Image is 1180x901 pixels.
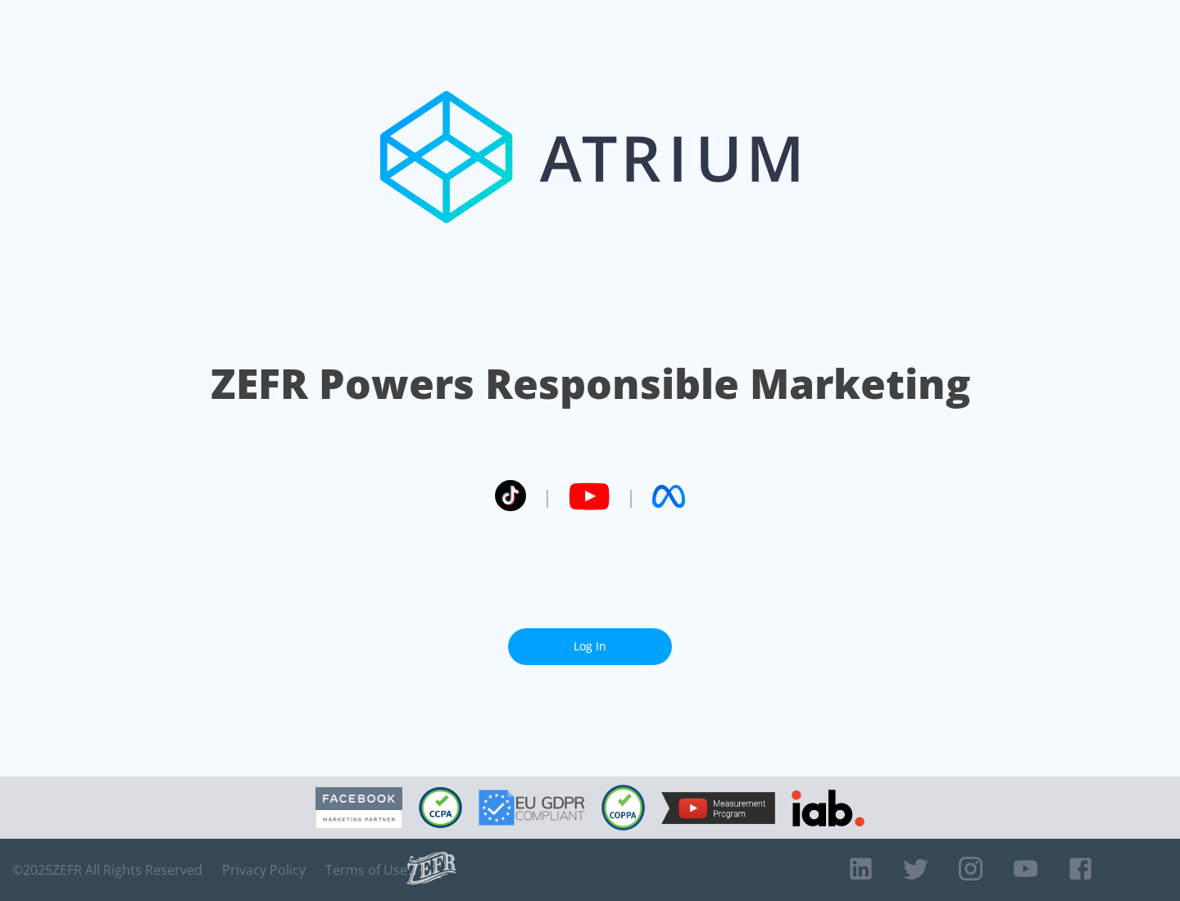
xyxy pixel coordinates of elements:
img: CCPA Compliant [419,787,462,828]
img: YouTube Measurement Program [661,792,775,824]
span: © 2025 ZEFR All Rights Reserved [12,862,202,878]
img: GDPR Compliant [479,790,585,826]
a: Log In [508,628,672,665]
span: | [626,484,636,509]
a: Privacy Policy [222,862,306,878]
img: Facebook Marketing Partner [315,787,402,829]
span: | [542,484,552,509]
a: Terms of Use [325,862,407,878]
img: IAB [792,790,865,826]
img: COPPA Compliant [601,785,645,831]
h1: ZEFR Powers Responsible Marketing [211,355,970,412]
